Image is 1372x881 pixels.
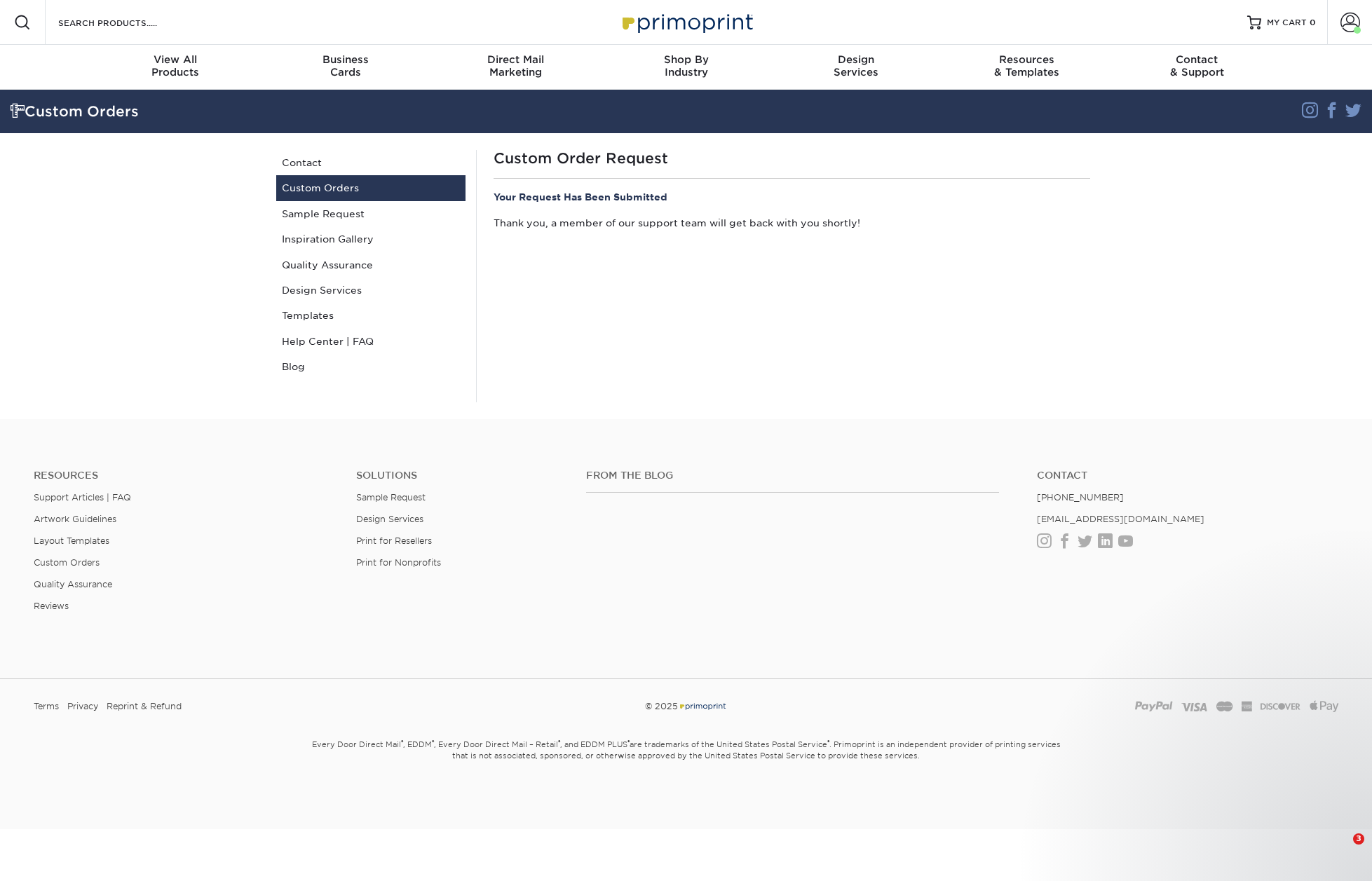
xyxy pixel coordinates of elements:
[1037,492,1124,503] a: [PHONE_NUMBER]
[1112,53,1282,66] span: Contact
[276,175,466,200] a: Custom Orders
[276,278,466,303] a: Design Services
[827,739,829,746] sup: ®
[276,150,466,175] a: Contact
[276,226,466,252] a: Inspiration Gallery
[34,470,335,482] h4: Resources
[57,14,193,31] input: SEARCH PRODUCTS.....
[430,53,601,66] span: Direct Mail
[260,45,430,90] a: BusinessCards
[90,53,261,78] div: Products
[260,53,430,66] span: Business
[616,7,756,37] img: Primoprint
[430,45,601,90] a: Direct MailMarketing
[601,45,771,90] a: Shop ByIndustry
[771,53,942,78] div: Services
[34,514,116,524] a: Artwork Guidelines
[1267,17,1307,29] span: MY CART
[107,696,182,717] a: Reprint & Refund
[34,601,69,611] a: Reviews
[494,150,1090,167] h1: Custom Order Request
[276,303,466,328] a: Templates
[494,216,1090,230] p: Thank you, a member of our support team will get back with you shortly!
[34,579,112,589] a: Quality Assurance
[601,53,771,66] span: Shop By
[276,354,466,379] a: Blog
[276,252,466,278] a: Quality Assurance
[1353,833,1364,845] span: 3
[678,701,727,711] img: Primoprint
[260,53,430,78] div: Cards
[558,739,560,746] sup: ®
[1037,514,1204,524] a: [EMAIL_ADDRESS][DOMAIN_NAME]
[1112,53,1282,78] div: & Support
[1037,470,1338,482] a: Contact
[356,470,565,482] h4: Solutions
[942,45,1112,90] a: Resources& Templates
[34,557,100,568] a: Custom Orders
[276,734,1096,795] small: Every Door Direct Mail , EDDM , Every Door Direct Mail – Retail , and EDDM PLUS are trademarks of...
[601,53,771,78] div: Industry
[34,696,59,717] a: Terms
[356,535,432,546] a: Print for Resellers
[1324,833,1358,867] iframe: Intercom live chat
[465,696,906,717] div: © 2025
[494,191,667,203] strong: Your Request Has Been Submitted
[627,739,630,746] sup: ®
[276,201,466,226] a: Sample Request
[430,53,601,78] div: Marketing
[401,739,403,746] sup: ®
[771,53,942,66] span: Design
[356,492,426,503] a: Sample Request
[67,696,98,717] a: Privacy
[1112,45,1282,90] a: Contact& Support
[586,470,999,482] h4: From the Blog
[276,329,466,354] a: Help Center | FAQ
[34,492,131,503] a: Support Articles | FAQ
[942,53,1112,78] div: & Templates
[356,514,423,524] a: Design Services
[771,45,942,90] a: DesignServices
[34,535,109,546] a: Layout Templates
[942,53,1112,66] span: Resources
[1310,18,1316,27] span: 0
[90,45,261,90] a: View AllProducts
[432,739,434,746] sup: ®
[90,53,261,66] span: View All
[356,557,441,568] a: Print for Nonprofits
